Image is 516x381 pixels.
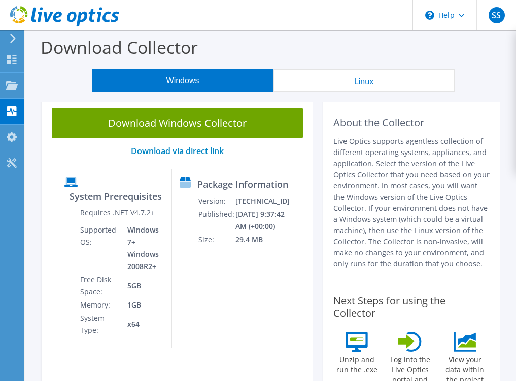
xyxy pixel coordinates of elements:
td: Memory: [80,298,120,312]
td: Windows 7+ Windows 2008R2+ [120,223,164,273]
td: Free Disk Space: [80,273,120,298]
label: Download Collector [41,35,198,59]
label: Requires .NET V4.7.2+ [80,208,155,218]
td: System Type: [80,312,120,337]
label: Next Steps for using the Collector [333,295,490,319]
td: Published: [198,208,235,233]
label: Unzip and run the .exe [333,352,380,375]
svg: \n [425,11,434,20]
td: Version: [198,195,235,208]
td: x64 [120,312,164,337]
button: Windows [92,69,273,92]
button: Linux [273,69,455,92]
td: 1GB [120,298,164,312]
td: [TECHNICAL_ID] [235,195,290,208]
td: Size: [198,233,235,246]
a: Download Windows Collector [52,108,303,138]
td: [DATE] 9:37:42 AM (+00:00) [235,208,290,233]
p: Live Optics supports agentless collection of different operating systems, appliances, and applica... [333,136,490,270]
label: System Prerequisites [70,191,162,201]
a: Download via direct link [131,145,224,157]
td: 29.4 MB [235,233,290,246]
td: 5GB [120,273,164,298]
label: Package Information [197,179,288,189]
td: Supported OS: [80,223,120,273]
span: SS [489,7,505,23]
h2: About the Collector [333,117,490,129]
